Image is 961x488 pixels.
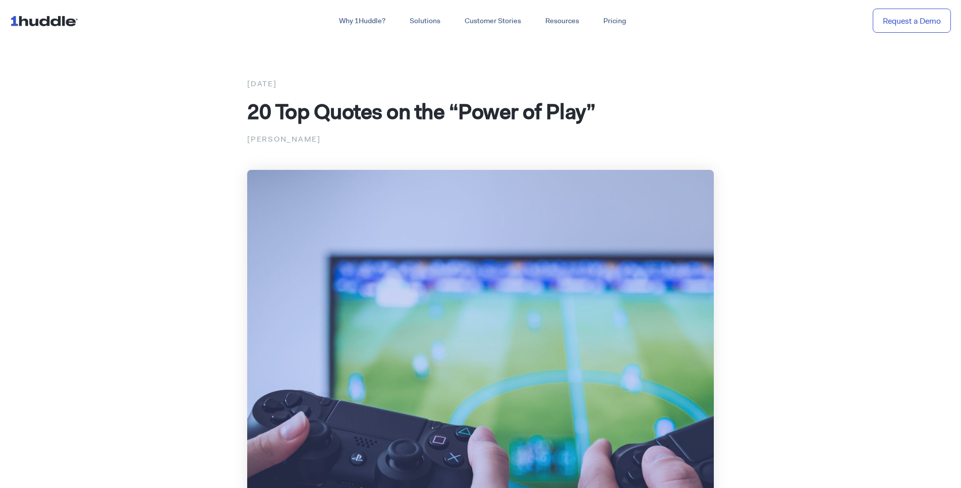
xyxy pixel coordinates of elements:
div: [DATE] [247,77,714,90]
a: Resources [533,12,591,30]
a: Request a Demo [873,9,951,33]
a: Customer Stories [453,12,533,30]
span: 20 Top Quotes on the “Power of Play” [247,97,595,126]
a: Solutions [398,12,453,30]
p: [PERSON_NAME] [247,133,714,146]
a: Why 1Huddle? [327,12,398,30]
img: ... [10,11,82,30]
a: Pricing [591,12,638,30]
